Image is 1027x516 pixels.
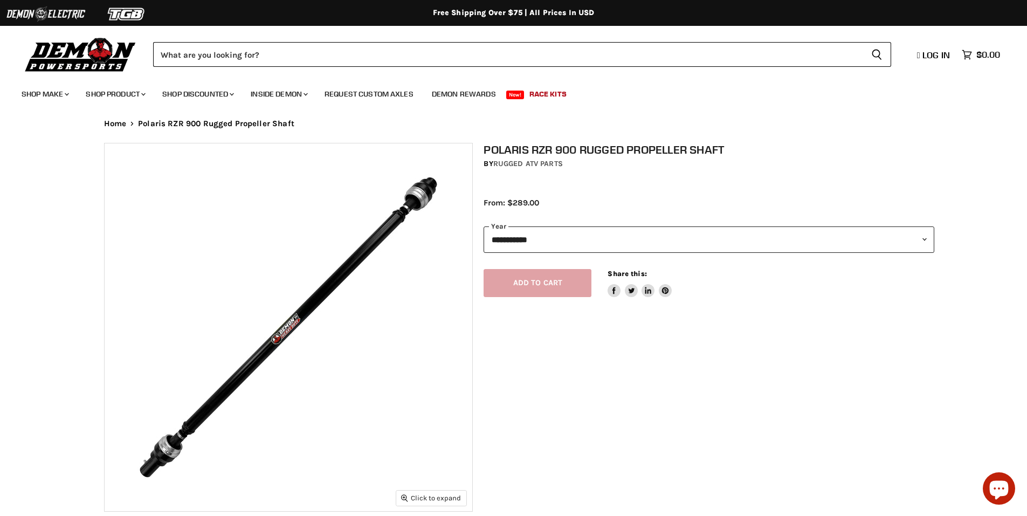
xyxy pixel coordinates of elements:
[608,270,646,278] span: Share this:
[22,35,140,73] img: Demon Powersports
[153,42,863,67] input: Search
[956,47,1005,63] a: $0.00
[13,83,75,105] a: Shop Make
[912,50,956,60] a: Log in
[980,472,1018,507] inbox-online-store-chat: Shopify online store chat
[105,143,472,511] img: IMAGE
[401,494,461,502] span: Click to expand
[424,83,504,105] a: Demon Rewards
[138,119,294,128] span: Polaris RZR 900 Rugged Propeller Shaft
[608,269,672,298] aside: Share this:
[243,83,314,105] a: Inside Demon
[154,83,240,105] a: Shop Discounted
[153,42,891,67] form: Product
[104,119,127,128] a: Home
[922,50,950,60] span: Log in
[484,226,934,253] select: year
[863,42,891,67] button: Search
[484,143,934,156] h1: Polaris RZR 900 Rugged Propeller Shaft
[521,83,575,105] a: Race Kits
[13,79,997,105] ul: Main menu
[484,198,539,208] span: From: $289.00
[5,4,86,24] img: Demon Electric Logo 2
[976,50,1000,60] span: $0.00
[82,8,945,18] div: Free Shipping Over $75 | All Prices In USD
[82,119,945,128] nav: Breadcrumbs
[396,491,466,505] button: Click to expand
[78,83,152,105] a: Shop Product
[493,159,563,168] a: Rugged ATV Parts
[86,4,167,24] img: TGB Logo 2
[506,91,525,99] span: New!
[484,158,934,170] div: by
[316,83,422,105] a: Request Custom Axles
